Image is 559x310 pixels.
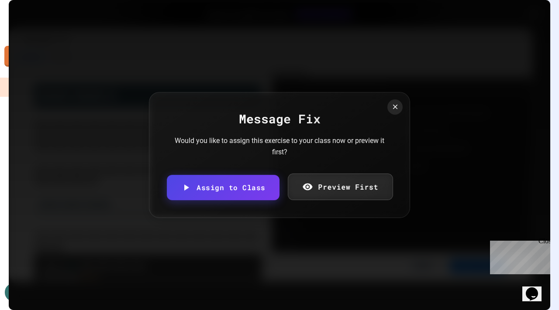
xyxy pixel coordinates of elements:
[175,135,384,157] div: Would you like to assign this exercise to your class now or preview it first?
[522,275,550,301] iframe: chat widget
[487,237,550,274] iframe: chat widget
[167,110,392,128] div: Message Fix
[167,175,279,200] a: Assign to Class
[287,174,393,200] a: Preview First
[3,3,60,55] div: Chat with us now!Close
